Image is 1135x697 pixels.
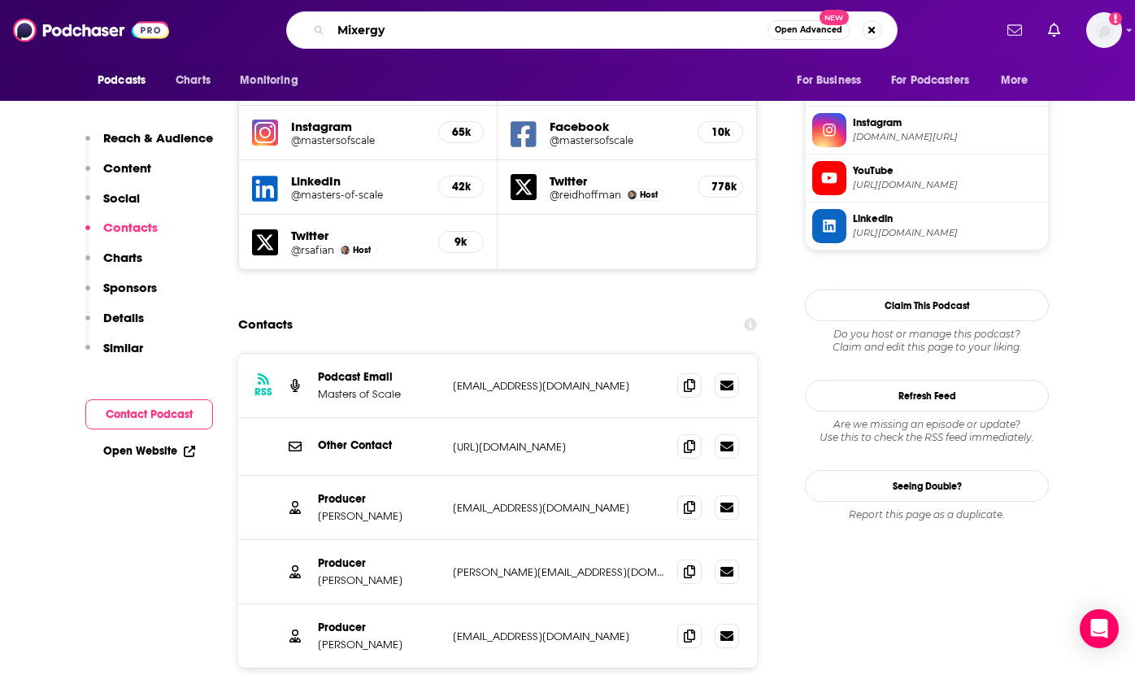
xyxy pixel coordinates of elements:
p: Contacts [103,220,158,235]
span: New [820,10,849,25]
p: Podcast Email [318,370,440,384]
span: YouTube [853,163,1042,178]
p: [PERSON_NAME] [318,573,440,587]
button: Show profile menu [1086,12,1122,48]
p: [PERSON_NAME] [318,509,440,523]
p: Content [103,160,151,176]
h5: Facebook [550,119,685,134]
span: More [1001,69,1028,92]
img: iconImage [252,120,278,146]
div: Search podcasts, credits, & more... [286,11,898,49]
a: YouTube[URL][DOMAIN_NAME] [812,161,1042,195]
h5: Twitter [291,228,425,243]
span: Podcasts [98,69,146,92]
a: @reidhoffman [550,189,621,201]
p: [PERSON_NAME][EMAIL_ADDRESS][DOMAIN_NAME] [453,565,664,579]
a: @mastersofscale [550,134,685,146]
span: Linkedin [853,211,1042,226]
button: Claim This Podcast [805,290,1049,321]
p: Reach & Audience [103,130,213,146]
button: Open AdvancedNew [768,20,850,40]
h5: 9k [452,235,470,249]
button: open menu [881,65,993,96]
span: Do you host or manage this podcast? [805,328,1049,341]
p: Charts [103,250,142,265]
span: For Podcasters [891,69,969,92]
a: Open Website [103,444,195,458]
p: Similar [103,340,143,355]
h5: 65k [452,125,470,139]
input: Search podcasts, credits, & more... [331,17,768,43]
div: Open Intercom Messenger [1080,609,1119,648]
span: Charts [176,69,211,92]
h5: Twitter [550,173,685,189]
svg: Add a profile image [1109,12,1122,25]
button: Reach & Audience [85,130,213,160]
p: Masters of Scale [318,387,440,401]
span: Monitoring [240,69,298,92]
div: Report this page as a duplicate. [805,508,1049,521]
span: Host [353,245,371,255]
h5: 10k [711,125,729,139]
h5: 42k [452,180,470,194]
button: open menu [228,65,319,96]
a: @rsafian [291,244,334,256]
img: User Profile [1086,12,1122,48]
p: [EMAIL_ADDRESS][DOMAIN_NAME] [453,501,664,515]
p: Social [103,190,140,206]
span: Host [640,189,658,200]
a: Seeing Double? [805,470,1049,502]
div: Are we missing an episode or update? Use this to check the RSS feed immediately. [805,418,1049,444]
a: Show notifications dropdown [1001,16,1028,44]
a: Charts [165,65,220,96]
p: Sponsors [103,280,157,295]
a: @mastersofscale [291,134,425,146]
span: Instagram [853,115,1042,130]
button: open menu [989,65,1049,96]
p: [EMAIL_ADDRESS][DOMAIN_NAME] [453,629,664,643]
p: Producer [318,556,440,570]
p: Details [103,310,144,325]
span: instagram.com/mastersofscale [853,131,1042,143]
button: Contacts [85,220,158,250]
span: Logged in as HavasFormulab2b [1086,12,1122,48]
button: Sponsors [85,280,157,310]
p: [EMAIL_ADDRESS][DOMAIN_NAME] [453,379,664,393]
h5: LinkedIn [291,173,425,189]
a: Instagram[DOMAIN_NAME][URL] [812,113,1042,147]
p: [URL][DOMAIN_NAME] [453,440,664,454]
div: Claim and edit this page to your liking. [805,328,1049,354]
h2: Contacts [238,309,293,340]
p: Producer [318,492,440,506]
span: https://www.linkedin.com/company/masters-of-scale [853,227,1042,239]
span: For Business [797,69,861,92]
button: Content [85,160,151,190]
h3: RSS [254,386,272,399]
button: open menu [86,65,167,96]
p: Other Contact [318,438,440,452]
img: Podchaser - Follow, Share and Rate Podcasts [13,15,169,46]
p: Producer [318,621,440,634]
button: Details [85,310,144,340]
span: https://www.youtube.com/@MastersofScale_ [853,179,1042,191]
p: [PERSON_NAME] [318,638,440,651]
h5: Instagram [291,119,425,134]
a: Linkedin[URL][DOMAIN_NAME] [812,209,1042,243]
img: Bob Safian [341,246,350,255]
button: Social [85,190,140,220]
span: Open Advanced [775,26,842,34]
button: Refresh Feed [805,380,1049,412]
h5: 778k [711,180,729,194]
button: open menu [785,65,881,96]
img: Reid Hoffman [628,190,637,199]
button: Similar [85,340,143,370]
a: @masters-of-scale [291,189,425,201]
